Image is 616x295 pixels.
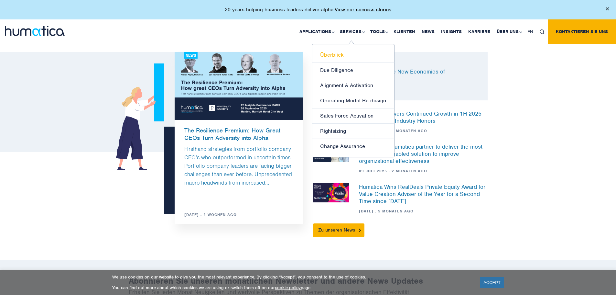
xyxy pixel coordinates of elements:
img: newsgirl [116,63,165,170]
a: Kontaktieren Sie uns [548,19,616,44]
a: Humatica Delivers Continued Growth in 1H 2025 and Wins Top Industry Honors [359,110,481,124]
span: [DATE] . 5 Monaten ago [359,209,488,214]
a: Tools [367,19,390,44]
a: Alignment & Activation [312,78,394,93]
a: EN [524,19,536,44]
a: The Resilience Premium: How Great CEOs Turn Adversity into Alpha [175,120,303,142]
span: [DATE] . 4 Wochen ago [175,212,237,217]
a: ACCEPT [480,277,504,288]
img: blog1 [175,52,303,120]
img: arrowicon [359,229,361,232]
span: EN [527,29,533,34]
img: News [313,183,350,202]
a: Operating Model Re-design [312,93,394,108]
img: search_icon [540,29,545,34]
a: Über uns [493,19,524,44]
a: View our success stories [335,6,391,13]
p: You can find out more about which cookies we are using or switch them off on our page. [112,285,472,290]
a: cookie policy [275,285,301,290]
a: Due Diligence [312,63,394,78]
a: Überblick [312,48,394,63]
a: News [418,19,438,44]
a: Firsthand strategies from portfolio company CEO’s who outperformed in uncertain times Portfolio c... [184,145,292,186]
a: Rightsizing [312,124,394,139]
div: News [184,52,198,59]
img: logo [5,26,65,36]
a: Humatica Wins RealDeals Private Equity Award for Value Creation Adviser of the Year for a Second ... [359,183,485,205]
a: Karriere [465,19,493,44]
a: Klienten [390,19,418,44]
span: 09 Juli 2025 . 2 Monaten ago [359,168,488,174]
a: Change Assurance [312,139,394,154]
span: 10 Juli 2025 . 2 Monaten ago [359,128,488,133]
a: GloCoach & Humatica partner to deliver the most powerful AI-enabled solution to improve organizat... [359,143,482,165]
a: Zu unseren News [313,223,364,237]
p: We use cookies on our website to give you the most relevant experience. By clicking “Accept”, you... [112,274,472,280]
p: 20 years helping business leaders deliver alpha. [225,6,391,13]
a: Applications [296,19,337,44]
a: Insights [438,19,465,44]
a: Sales Force Activation [312,108,394,124]
a: Services [337,19,367,44]
span: [DATE] [323,85,468,91]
